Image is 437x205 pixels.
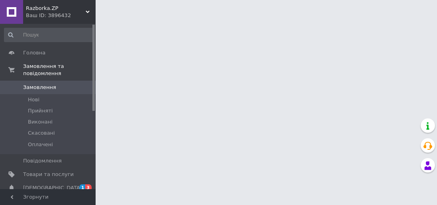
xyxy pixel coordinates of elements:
[28,107,53,114] span: Прийняті
[79,184,86,191] span: 1
[28,141,53,148] span: Оплачені
[26,12,96,19] div: Ваш ID: 3896432
[4,28,94,42] input: Пошук
[23,63,96,77] span: Замовлення та повідомлення
[23,84,56,91] span: Замовлення
[28,118,53,126] span: Виконані
[23,184,82,191] span: [DEMOGRAPHIC_DATA]
[23,49,45,56] span: Головна
[26,5,86,12] span: Razborka.ZP
[28,96,39,103] span: Нові
[85,184,92,191] span: 3
[23,171,74,178] span: Товари та послуги
[28,130,55,137] span: Скасовані
[23,157,62,164] span: Повідомлення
